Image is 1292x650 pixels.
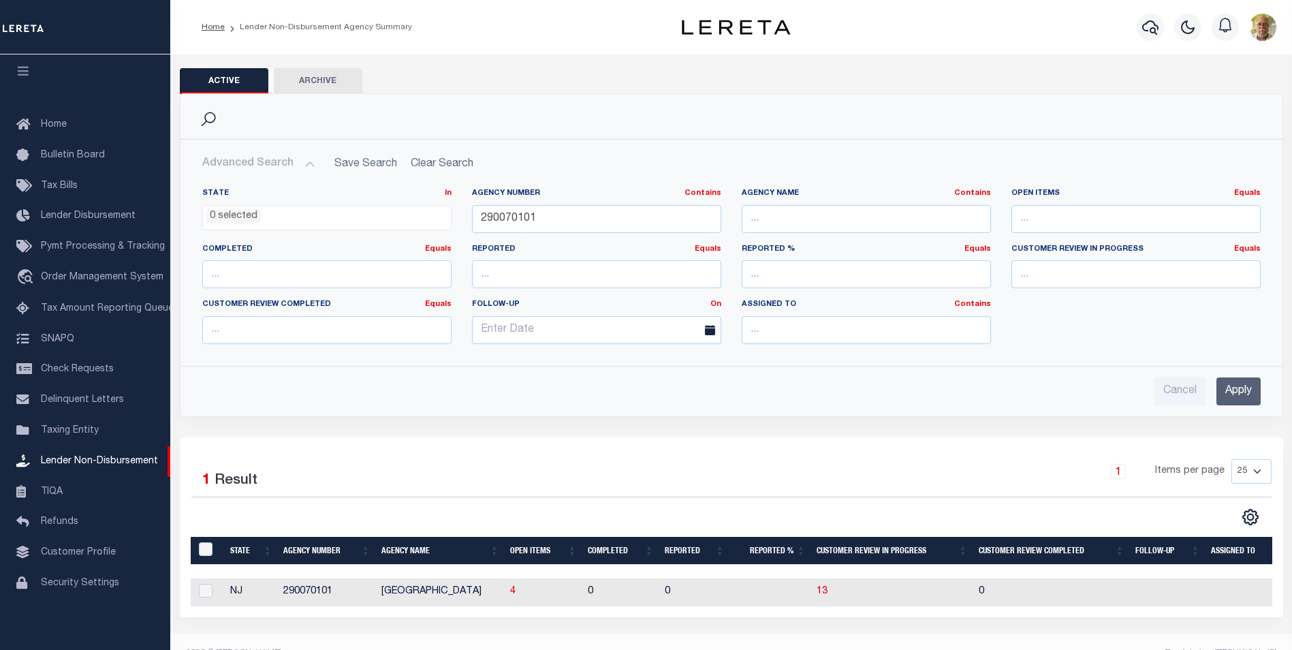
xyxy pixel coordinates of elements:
li: Lender Non-Disbursement Agency Summary [225,21,412,33]
td: 0 [659,578,730,606]
button: Active [180,68,268,94]
span: Lender Disbursement [41,211,136,221]
a: Contains [954,189,991,197]
span: Customer Profile [41,548,116,557]
span: Lender Non-Disbursement [41,456,158,466]
a: In [445,189,452,197]
a: 4 [510,587,516,596]
span: Check Requests [41,365,114,374]
input: Apply [1216,377,1261,405]
label: Reported % [742,244,991,256]
label: Customer Review In Progress [1011,244,1261,256]
input: Enter Date [472,316,721,344]
span: Taxing Entity [41,426,99,435]
button: Advanced Search [202,151,315,177]
span: Order Management System [41,273,163,282]
th: Open Items: activate to sort column ascending [505,537,582,565]
td: NJ [225,578,278,606]
span: TIQA [41,486,63,496]
span: SNAPQ [41,334,74,343]
a: Equals [425,300,452,308]
span: Items per page [1155,464,1225,479]
label: Agency Name [742,188,991,200]
input: ... [202,260,452,288]
a: On [710,300,721,308]
input: ... [472,205,721,233]
a: 13 [817,587,828,596]
th: Agency Number: activate to sort column ascending [278,537,376,565]
label: Open Items [1011,188,1261,200]
th: Customer Review Completed: activate to sort column ascending [973,537,1130,565]
label: Follow-up [462,299,731,311]
th: Completed: activate to sort column ascending [582,537,659,565]
label: State [202,188,452,200]
i: travel_explore [16,269,38,287]
input: ... [1011,260,1261,288]
input: ... [742,316,991,344]
a: Equals [1234,245,1261,253]
td: 0 [582,578,659,606]
span: Home [41,120,67,129]
span: 1 [202,474,210,488]
label: Assigned To [742,299,991,311]
button: Archive [274,68,362,94]
li: 0 selected [206,209,261,224]
span: Tax Amount Reporting Queue [41,304,174,313]
input: ... [1011,205,1261,233]
th: MBACode [191,537,225,565]
span: Bulletin Board [41,151,105,160]
input: ... [472,260,721,288]
input: ... [742,205,991,233]
a: Equals [425,245,452,253]
td: 0 [973,578,1130,606]
a: Contains [954,300,991,308]
th: Follow-up: activate to sort column ascending [1130,537,1206,565]
span: Refunds [41,517,78,527]
th: Customer Review In Progress: activate to sort column ascending [811,537,973,565]
label: Completed [202,244,452,256]
img: logo-dark.svg [682,20,791,35]
input: ... [202,316,452,344]
label: Result [215,470,257,492]
label: Customer Review Completed [202,299,452,311]
a: 1 [1111,464,1126,479]
input: Cancel [1154,377,1206,405]
a: Equals [695,245,721,253]
th: Reported %: activate to sort column ascending [730,537,811,565]
span: Delinquent Letters [41,395,124,405]
td: 290070101 [278,578,376,606]
th: Agency Name: activate to sort column ascending [376,537,505,565]
span: Tax Bills [41,181,78,191]
input: ... [742,260,991,288]
td: [GEOGRAPHIC_DATA] [376,578,505,606]
a: Home [202,23,225,31]
a: Equals [1234,189,1261,197]
th: Assigned To: activate to sort column ascending [1206,537,1287,565]
a: Contains [684,189,721,197]
th: State: activate to sort column ascending [225,537,278,565]
label: Reported [472,244,721,256]
span: Security Settings [41,578,119,588]
th: Reported: activate to sort column ascending [659,537,730,565]
span: Pymt Processing & Tracking [41,242,165,251]
label: Agency Number [472,188,721,200]
a: Equals [964,245,991,253]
